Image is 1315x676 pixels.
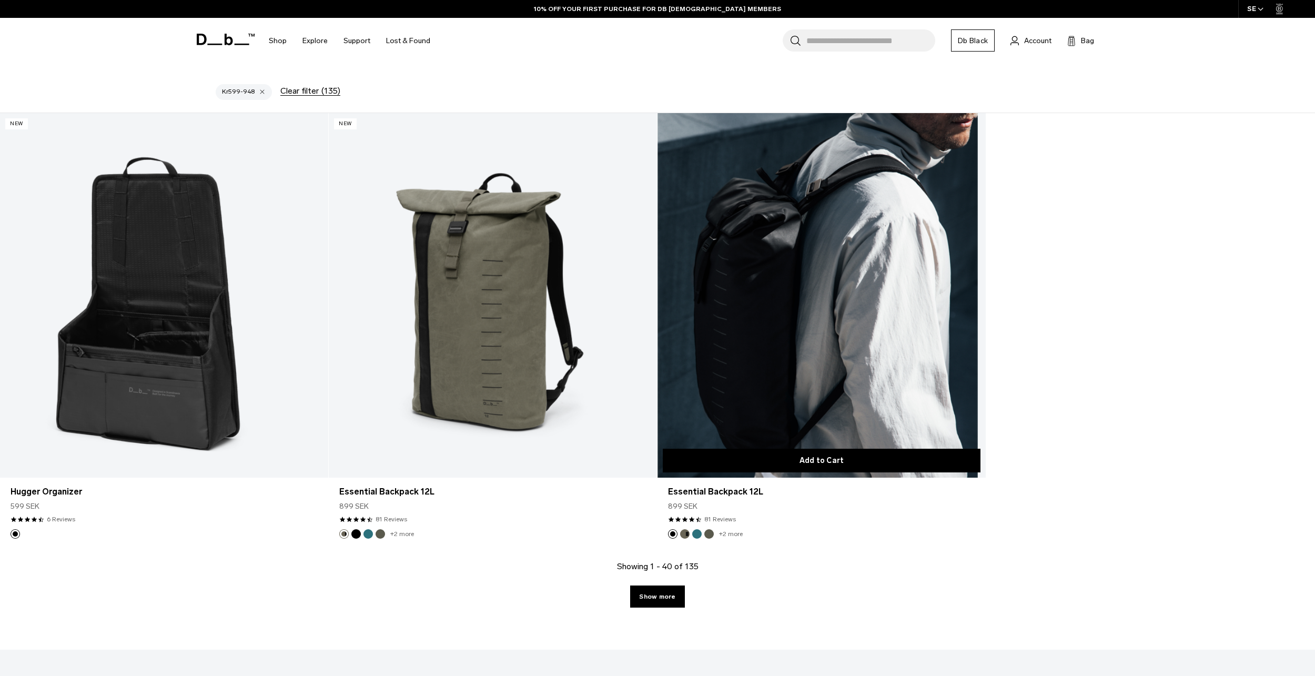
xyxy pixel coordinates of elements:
[704,529,714,539] button: Moss Green
[1010,34,1051,47] a: Account
[668,486,975,498] a: Essential Backpack 12L
[329,113,657,478] a: Essential Backpack 12L
[376,529,385,539] button: Moss Green
[376,514,407,524] a: 81 reviews
[951,29,995,52] a: Db Black
[216,84,272,100] button: kr599-948
[704,514,736,524] a: 81 reviews
[5,118,28,129] p: New
[261,18,438,64] nav: Main Navigation
[47,514,75,524] a: 6 reviews
[680,529,690,539] button: Forest Green
[334,118,357,129] p: New
[269,22,287,59] a: Shop
[339,486,646,498] a: Essential Backpack 12L
[663,449,980,472] button: Add to Cart
[351,529,361,539] button: Black Out
[363,529,373,539] button: Midnight Teal
[630,586,684,608] a: Show more
[339,501,369,512] span: 899 SEK
[11,501,39,512] span: 599 SEK
[719,530,743,538] a: +2 more
[321,86,340,96] span: (135)
[692,529,702,539] button: Midnight Teal
[280,86,340,96] button: Clear filter(135)
[386,22,430,59] a: Lost & Found
[668,501,697,512] span: 899 SEK
[390,530,414,538] a: +2 more
[11,486,318,498] a: Hugger Organizer
[657,113,986,478] a: Essential Backpack 12L
[1067,34,1094,47] button: Bag
[1024,35,1051,46] span: Account
[668,529,677,539] button: Black Out
[11,529,20,539] button: Black Out
[1081,35,1094,46] span: Bag
[302,22,328,59] a: Explore
[339,529,349,539] button: Forest Green
[534,4,781,14] a: 10% OFF YOUR FIRST PURCHASE FOR DB [DEMOGRAPHIC_DATA] MEMBERS
[343,22,370,59] a: Support
[617,560,699,573] p: Showing 1 - 40 of 135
